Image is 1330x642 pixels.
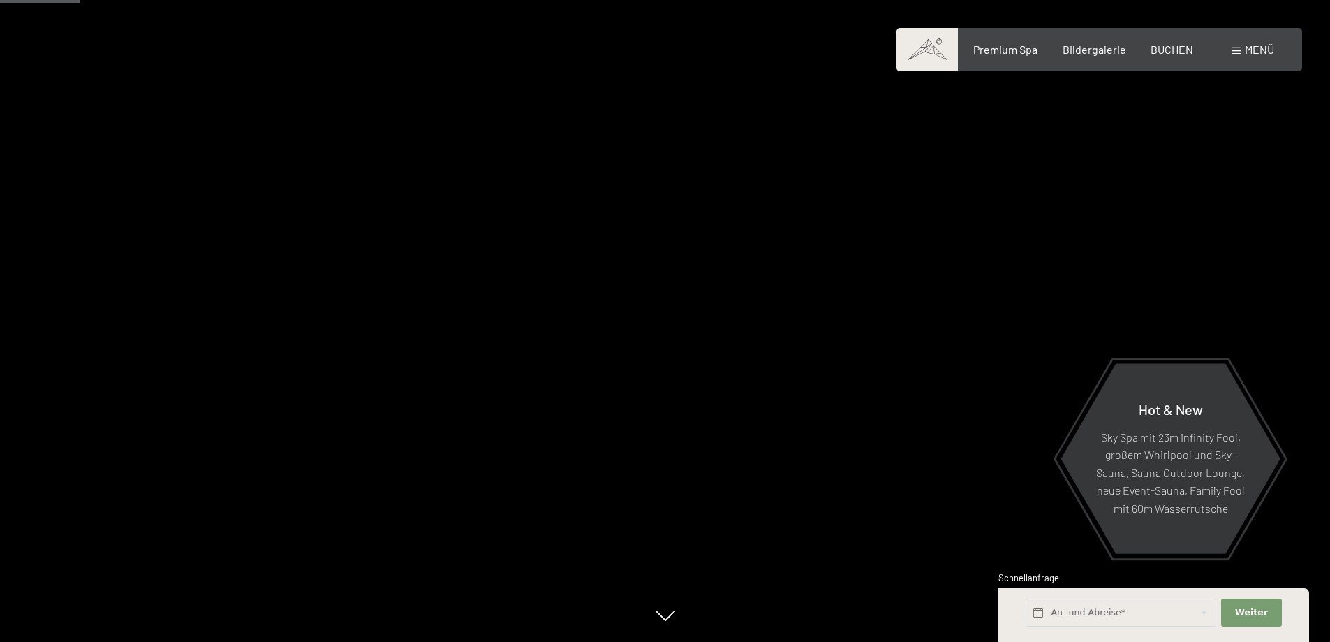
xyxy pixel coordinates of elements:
[973,43,1037,56] a: Premium Spa
[1245,43,1274,56] span: Menü
[1060,363,1281,555] a: Hot & New Sky Spa mit 23m Infinity Pool, großem Whirlpool und Sky-Sauna, Sauna Outdoor Lounge, ne...
[1221,599,1281,627] button: Weiter
[1139,400,1203,417] span: Hot & New
[1151,43,1193,56] a: BUCHEN
[1235,606,1268,619] span: Weiter
[1063,43,1126,56] a: Bildergalerie
[998,572,1059,583] span: Schnellanfrage
[1095,428,1246,517] p: Sky Spa mit 23m Infinity Pool, großem Whirlpool und Sky-Sauna, Sauna Outdoor Lounge, neue Event-S...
